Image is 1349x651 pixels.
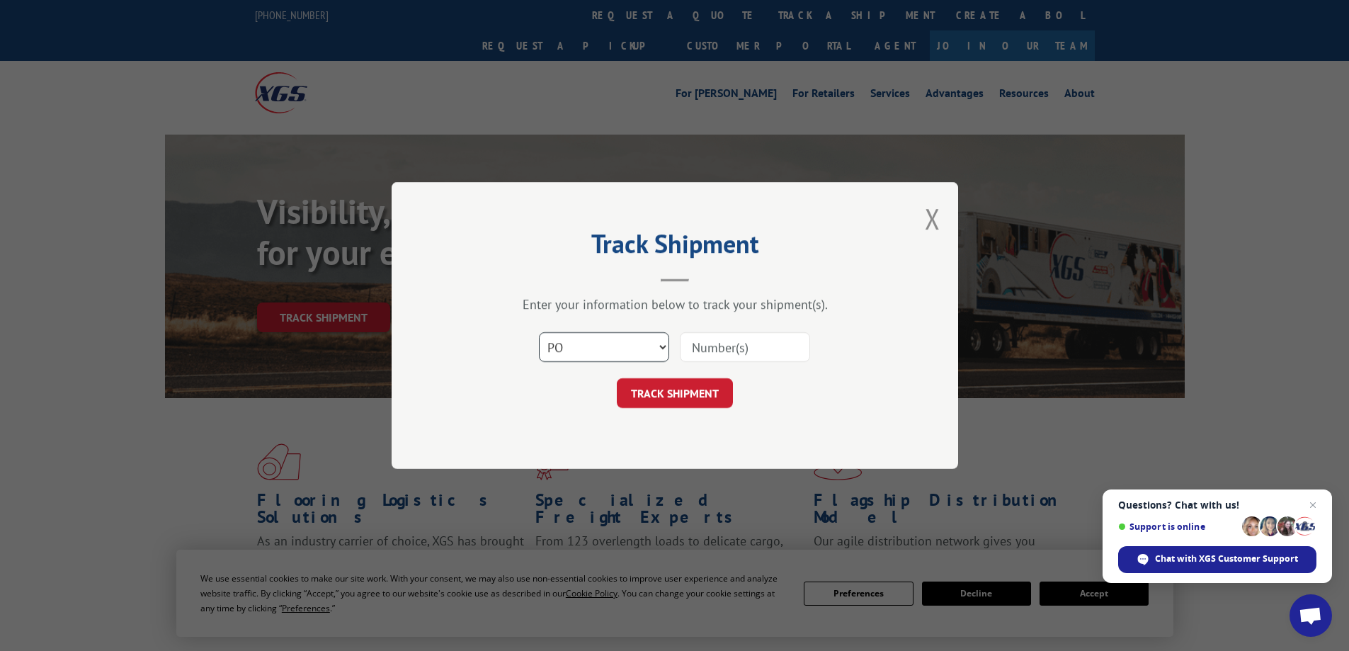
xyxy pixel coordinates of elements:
[1155,553,1298,565] span: Chat with XGS Customer Support
[462,296,887,312] div: Enter your information below to track your shipment(s).
[680,332,810,362] input: Number(s)
[1118,499,1316,511] span: Questions? Chat with us!
[1118,546,1316,573] span: Chat with XGS Customer Support
[1290,594,1332,637] a: Open chat
[617,378,733,408] button: TRACK SHIPMENT
[462,234,887,261] h2: Track Shipment
[925,200,940,237] button: Close modal
[1118,521,1237,532] span: Support is online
